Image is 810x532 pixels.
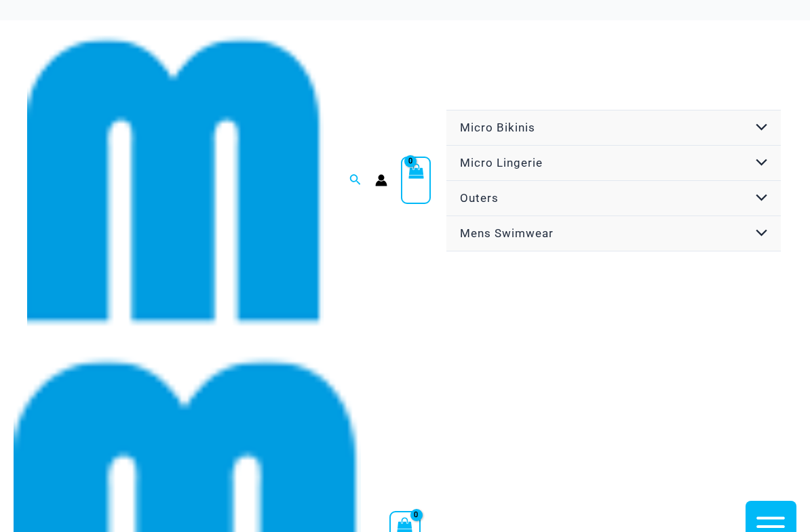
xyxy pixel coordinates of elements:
[349,172,362,189] a: Search icon link
[446,110,781,146] a: Micro BikinisMenu ToggleMenu Toggle
[460,226,554,240] span: Mens Swimwear
[375,174,387,186] a: Account icon link
[401,157,431,204] a: View Shopping Cart, empty
[446,216,781,251] a: Mens SwimwearMenu ToggleMenu Toggle
[460,156,543,169] span: Micro Lingerie
[27,33,324,329] img: cropped mm emblem
[444,108,783,253] nav: Site Navigation
[460,191,499,205] span: Outers
[446,181,781,216] a: OutersMenu ToggleMenu Toggle
[460,121,535,134] span: Micro Bikinis
[446,146,781,181] a: Micro LingerieMenu ToggleMenu Toggle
